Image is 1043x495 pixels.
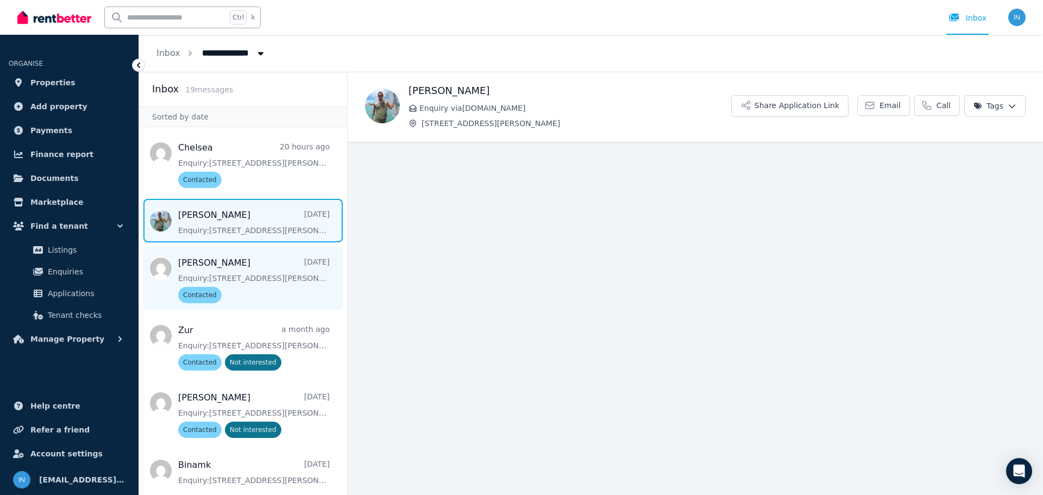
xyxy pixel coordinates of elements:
img: info@ckarchitecture.com.au [1008,9,1026,26]
a: Refer a friend [9,419,130,441]
img: info@ckarchitecture.com.au [13,471,30,488]
span: Enquiry via [DOMAIN_NAME] [419,103,731,114]
span: [EMAIL_ADDRESS][DOMAIN_NAME] [39,473,125,486]
h2: Inbox [152,82,179,97]
span: 19 message s [185,85,233,94]
span: Ctrl [230,10,247,24]
span: Payments [30,124,72,137]
a: Applications [13,283,125,304]
span: Find a tenant [30,220,88,233]
span: Applications [48,287,121,300]
span: Enquiries [48,265,121,278]
span: Help centre [30,399,80,412]
span: k [251,13,255,22]
button: Share Application Link [731,95,849,117]
a: Enquiries [13,261,125,283]
span: Manage Property [30,333,104,346]
span: Listings [48,243,121,256]
span: Add property [30,100,87,113]
a: Inbox [156,48,180,58]
a: Listings [13,239,125,261]
button: Manage Property [9,328,130,350]
button: Tags [964,95,1026,117]
span: Account settings [30,447,103,460]
a: Email [857,95,910,116]
span: ORGANISE [9,60,43,67]
a: [PERSON_NAME][DATE]Enquiry:[STREET_ADDRESS][PERSON_NAME].Contacted [178,256,330,303]
span: Tags [973,101,1003,111]
nav: Breadcrumb [139,35,284,72]
span: Properties [30,76,76,89]
a: Tenant checks [13,304,125,326]
span: Documents [30,172,79,185]
a: Call [914,95,960,116]
a: Finance report [9,143,130,165]
div: Inbox [948,12,987,23]
a: Binamk[DATE]Enquiry:[STREET_ADDRESS][PERSON_NAME]. [178,459,330,486]
a: Add property [9,96,130,117]
img: Daniel [365,89,400,123]
span: [STREET_ADDRESS][PERSON_NAME] [422,118,731,129]
a: Documents [9,167,130,189]
a: Account settings [9,443,130,465]
a: Chelsea20 hours agoEnquiry:[STREET_ADDRESS][PERSON_NAME].Contacted [178,141,330,188]
span: Call [937,100,951,111]
img: RentBetter [17,9,91,26]
span: Tenant checks [48,309,121,322]
a: Marketplace [9,191,130,213]
span: Refer a friend [30,423,90,436]
span: Email [879,100,901,111]
button: Find a tenant [9,215,130,237]
a: [PERSON_NAME][DATE]Enquiry:[STREET_ADDRESS][PERSON_NAME]. [178,209,330,236]
a: Properties [9,72,130,93]
span: Finance report [30,148,93,161]
h1: [PERSON_NAME] [409,83,731,98]
span: Marketplace [30,196,83,209]
a: Payments [9,120,130,141]
div: Sorted by date [139,106,347,127]
a: [PERSON_NAME][DATE]Enquiry:[STREET_ADDRESS][PERSON_NAME].ContactedNot interested [178,391,330,438]
div: Open Intercom Messenger [1006,458,1032,484]
a: Help centre [9,395,130,417]
a: Zura month agoEnquiry:[STREET_ADDRESS][PERSON_NAME].ContactedNot interested [178,324,330,371]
